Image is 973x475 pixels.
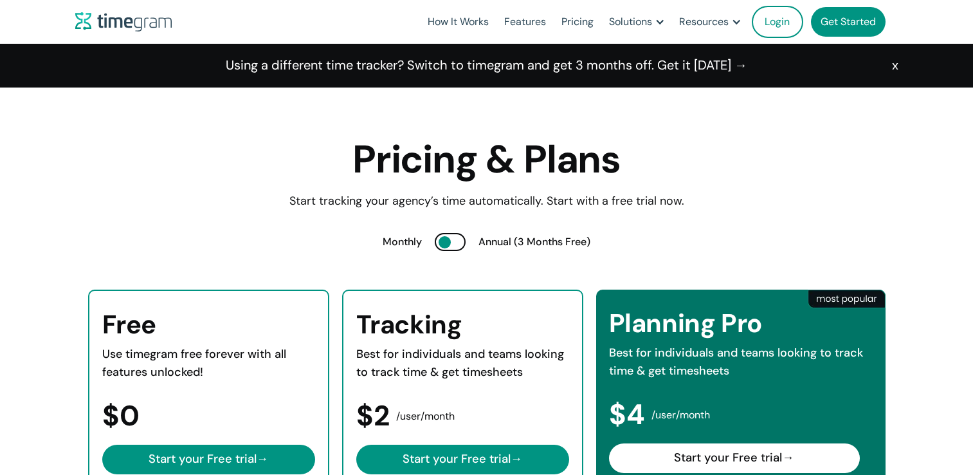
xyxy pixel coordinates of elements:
[356,346,569,382] div: Best for individuals and teams looking to track time & get timesheets
[609,344,873,380] div: Best for individuals and teams looking to track time & get timesheets
[257,451,268,467] span: →
[356,445,569,474] a: Start your Free trial→
[679,13,729,31] div: Resources
[609,13,652,31] div: Solutions
[102,445,315,474] a: Start your Free trial→
[651,406,710,424] span: /user/month
[811,7,886,37] a: Get Started
[102,310,315,339] h3: Free
[226,57,747,75] a: Using a different time tracker? Switch to timegram and get 3 months off. Get it [DATE] →
[185,192,789,210] div: Start tracking your agency’s time automatically. Start with a free trial now.
[782,450,794,465] span: →
[356,407,569,425] div: $2
[609,309,873,338] h3: Planning Pro
[752,6,803,38] a: Login
[609,406,873,424] div: $4
[356,310,569,339] h3: Tracking
[102,346,315,382] div: Use timegram free forever with all features unlocked!
[478,233,590,251] div: Annual (3 Months Free)
[383,233,422,251] div: Monthly
[185,139,789,180] h1: Pricing & Plans
[102,407,315,425] div: $0
[609,443,860,473] a: Start your Free trial→
[511,451,522,467] span: →
[892,57,898,75] div: x
[396,407,455,425] span: /user/month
